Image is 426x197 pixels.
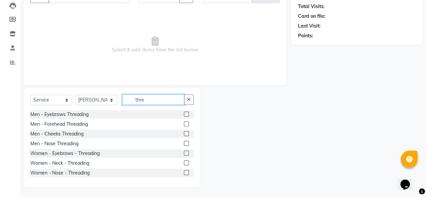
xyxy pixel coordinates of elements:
div: Women - Neck - Threading [30,160,89,167]
div: Total Visits: [298,3,325,10]
div: Men - Forehead Threading [30,121,88,128]
iframe: chat widget [398,170,419,190]
div: Men - Nose Threading [30,140,78,147]
div: Women - Eyebrows - Threading [30,150,100,157]
div: Points: [298,32,313,39]
div: Last Visit: [298,23,321,30]
div: Men - Eyebrows Threading [30,111,89,118]
div: Card on file: [298,13,326,20]
input: Search or Scan [122,94,184,105]
div: Men - Cheeks Threading [30,130,84,137]
div: Women - Nose - Threading [30,169,90,176]
span: Select & add items from the list below [30,11,280,78]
